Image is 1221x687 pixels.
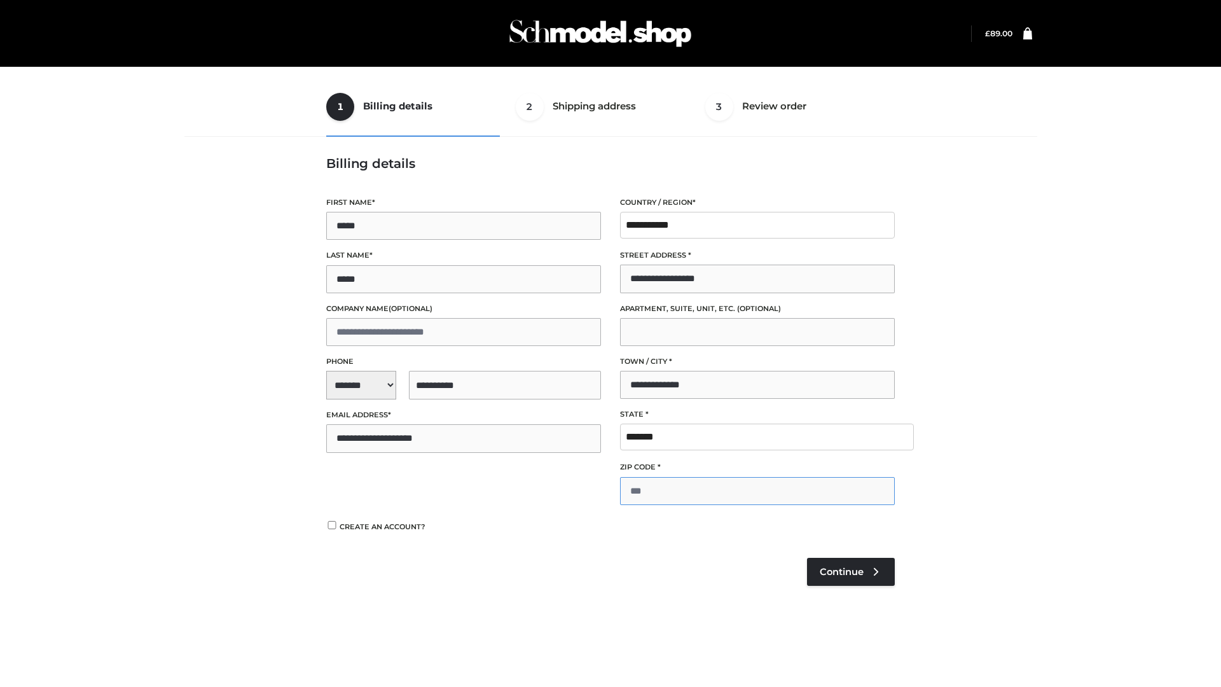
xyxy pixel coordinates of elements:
label: Phone [326,356,601,368]
label: Street address [620,249,895,261]
input: Create an account? [326,521,338,529]
label: Last name [326,249,601,261]
label: State [620,408,895,420]
label: Apartment, suite, unit, etc. [620,303,895,315]
label: Company name [326,303,601,315]
bdi: 89.00 [985,29,1012,38]
a: Continue [807,558,895,586]
label: First name [326,197,601,209]
label: ZIP Code [620,461,895,473]
span: Create an account? [340,522,425,531]
a: £89.00 [985,29,1012,38]
h3: Billing details [326,156,895,171]
span: (optional) [737,304,781,313]
span: Continue [820,566,864,578]
span: £ [985,29,990,38]
label: Country / Region [620,197,895,209]
label: Town / City [620,356,895,368]
label: Email address [326,409,601,421]
span: (optional) [389,304,432,313]
img: Schmodel Admin 964 [505,8,696,59]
